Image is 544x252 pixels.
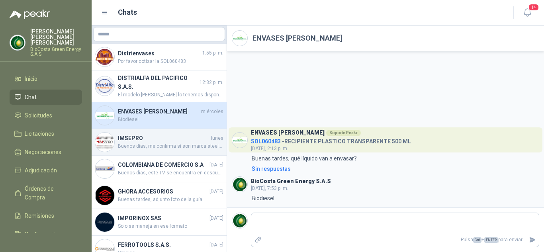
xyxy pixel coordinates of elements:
[118,116,223,123] span: Biodiesel
[252,154,357,163] p: Buenas tardes, qué líquido van a envasar?
[520,6,534,20] button: 14
[251,179,331,184] h3: BioCosta Green Energy S.A.S
[95,47,114,66] img: Company Logo
[95,76,114,96] img: Company Logo
[252,164,291,173] div: Sin respuestas
[95,106,114,125] img: Company Logo
[92,102,227,129] a: Company LogoENVASES [PERSON_NAME]miércolesBiodiesel
[25,111,52,120] span: Solicitudes
[201,108,223,115] span: miércoles
[118,49,201,58] h4: Distrienvases
[252,194,274,203] p: Biodiesel
[10,163,82,178] a: Adjudicación
[209,188,223,195] span: [DATE]
[10,108,82,123] a: Solicitudes
[232,213,247,228] img: Company Logo
[250,164,539,173] a: Sin respuestas
[118,187,208,196] h4: GHORA ACCESORIOS
[232,133,247,148] img: Company Logo
[25,211,54,220] span: Remisiones
[326,130,361,136] div: Soporte Peakr
[95,159,114,178] img: Company Logo
[92,156,227,182] a: Company LogoCOLOMBIANA DE COMERCIO S.A[DATE]Buenos días, este TV se encuentra en descuento hasta ...
[10,208,82,223] a: Remisiones
[251,146,288,151] span: [DATE], 2:13 p. m.
[118,74,198,91] h4: DISTRIALFA DEL PACIFICO S.A.S.
[118,223,223,230] span: Solo se maneja en ese formato
[528,4,539,11] span: 14
[25,129,54,138] span: Licitaciones
[202,49,223,57] span: 1:55 p. m.
[209,215,223,222] span: [DATE]
[25,74,37,83] span: Inicio
[10,227,82,242] a: Configuración
[200,79,223,86] span: 12:32 p. m.
[251,186,288,191] span: [DATE], 7:53 p. m.
[118,214,208,223] h4: IMPORINOX SAS
[25,93,37,102] span: Chat
[118,240,208,249] h4: FERROTOOLS S.A.S.
[92,209,227,236] a: Company LogoIMPORINOX SAS[DATE]Solo se maneja en ese formato
[10,90,82,105] a: Chat
[92,44,227,70] a: Company LogoDistrienvases1:55 p. m.Por favor cotizar la SOL060483
[10,126,82,141] a: Licitaciones
[118,196,223,203] span: Buenas tardes, adjunto foto de la guía
[232,31,247,46] img: Company Logo
[30,29,82,45] p: [PERSON_NAME] [PERSON_NAME] [PERSON_NAME]
[118,107,200,116] h4: ENVASES [PERSON_NAME]
[252,33,342,44] h2: ENVASES [PERSON_NAME]
[118,91,223,99] span: El modelo [PERSON_NAME] lo tenemos disponible, con entrega inmediata. ¡Quedamos muy atentos!
[25,184,74,202] span: Órdenes de Compra
[251,233,265,247] label: Adjuntar archivos
[92,70,227,102] a: Company LogoDISTRIALFA DEL PACIFICO S.A.S.12:32 p. m.El modelo [PERSON_NAME] lo tenemos disponibl...
[526,233,539,247] button: Enviar
[251,138,281,145] span: SOL060483
[25,148,61,156] span: Negociaciones
[209,161,223,169] span: [DATE]
[118,134,209,143] h4: IMSEPRO
[473,237,481,243] span: Ctrl
[95,133,114,152] img: Company Logo
[265,233,526,247] p: Pulsa + para enviar
[10,145,82,160] a: Negociaciones
[92,182,227,209] a: Company LogoGHORA ACCESORIOS[DATE]Buenas tardes, adjunto foto de la guía
[30,47,82,57] p: BioCosta Green Energy S.A.S
[251,131,325,135] h3: ENVASES [PERSON_NAME]
[25,166,57,175] span: Adjudicación
[232,177,247,192] img: Company Logo
[10,181,82,205] a: Órdenes de Compra
[118,160,208,169] h4: COLOMBIANA DE COMERCIO S.A
[25,230,60,238] span: Configuración
[118,169,223,177] span: Buenos días, este TV se encuentra en descuento hasta el día de [DATE] que es fin de mes. Quedamos...
[484,237,498,243] span: ENTER
[10,35,25,50] img: Company Logo
[118,7,137,18] h1: Chats
[118,58,223,65] span: Por favor cotizar la SOL060483
[211,135,223,142] span: lunes
[251,136,411,144] h4: - RECIPIENTE PLASTICO TRANSPARENTE 500 ML
[95,186,114,205] img: Company Logo
[10,10,50,19] img: Logo peakr
[10,71,82,86] a: Inicio
[118,143,223,150] span: Buenos días, me confirma si son marca steelpro?
[95,213,114,232] img: Company Logo
[92,129,227,156] a: Company LogoIMSEPROlunesBuenos días, me confirma si son marca steelpro?
[209,241,223,249] span: [DATE]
